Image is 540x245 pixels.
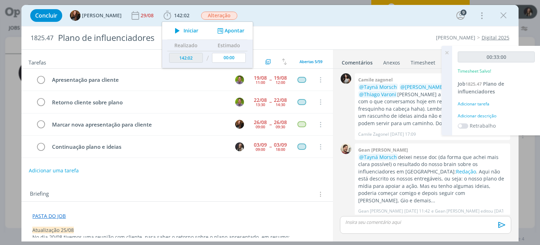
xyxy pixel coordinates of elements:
span: Concluir [35,13,57,18]
span: Plano de influenciadores [458,80,504,95]
span: -- [269,77,271,82]
ul: 142:02 [162,22,253,68]
div: 11:00 [256,80,265,84]
div: 14:30 [276,103,285,106]
span: Tarefas [28,57,46,66]
div: 12:00 [276,80,285,84]
div: 19/08 [274,75,287,80]
img: G [341,143,351,154]
button: 9 [455,10,466,21]
button: T [234,97,245,107]
th: Estimado [211,40,248,51]
p: [PERSON_NAME] a liberdade e criei um doc. com o que conversamos hoje em reunião (já que estava fr... [358,84,507,127]
div: Apresentação para cliente [49,75,229,84]
div: Adicionar tarefa [458,101,535,107]
span: 1825.47 [31,34,53,42]
div: 22/08 [254,98,267,103]
div: 03/09 [274,142,287,147]
div: 09:00 [256,147,265,151]
div: Adicionar descrição [458,113,535,119]
img: T [235,98,244,106]
div: Continuação plano e ideias [49,142,229,151]
button: Alteração [201,11,238,20]
button: Adicionar uma tarefa [28,164,79,177]
button: T [234,164,245,174]
div: 09:30 [276,125,285,129]
button: T [234,74,245,85]
a: Digital 2025 [482,34,509,41]
button: L [234,141,245,152]
div: Plano de influenciadores [55,29,307,47]
label: Retrabalho [470,122,496,129]
div: 09:00 [256,125,265,129]
span: Atualização 25/08 [32,227,74,233]
span: [DATE] 17:09 [390,131,416,137]
div: 29/08 [141,13,155,18]
div: 9 [461,10,467,16]
div: 22/08 [274,98,287,103]
span: Iniciar [184,28,198,33]
div: 26/08 [274,120,287,125]
span: e Gean [PERSON_NAME] editou [431,208,493,214]
p: Timesheet Salvo! [458,68,491,74]
p: Gean [PERSON_NAME] [358,208,403,214]
span: [DATE] 11:44 [494,208,520,214]
div: 03/09 [254,142,267,147]
a: Job1825.47Plano de influenciadores [458,80,504,95]
span: @[PERSON_NAME] [400,84,444,90]
a: Comentários [341,56,373,66]
button: T [234,119,245,130]
span: Briefing [30,190,49,199]
img: T [235,75,244,84]
div: Retorno cliente sobre plano [49,98,229,107]
div: 26/08 [254,120,267,125]
span: [DATE] 11:42 [404,208,430,214]
button: Concluir [30,9,62,22]
span: Alteração [201,12,237,20]
img: T [70,10,81,21]
div: dialog [21,5,518,241]
div: 18:00 [276,147,285,151]
a: Redação [456,168,476,175]
span: -- [269,144,271,149]
span: 142:02 [174,12,189,19]
img: L [235,142,244,151]
span: -- [269,99,271,104]
p: Camile Zagonel [358,131,389,137]
span: [PERSON_NAME] [82,13,122,18]
span: @Tayná Morsch [359,84,397,90]
span: 1825.47 [465,81,482,87]
span: Abertas 5/59 [300,59,322,64]
span: -- [269,122,271,127]
div: Anexos [383,59,400,66]
div: 13:30 [256,103,265,106]
div: Marcar nova apresentação para cliente [49,120,229,129]
button: Iniciar [171,26,199,36]
img: arrow-down-up.svg [282,59,287,65]
b: Camile zagonel [358,76,393,83]
th: Realizado [167,40,205,51]
a: Timesheet [410,56,436,66]
button: T[PERSON_NAME] [70,10,122,21]
td: / [205,51,211,66]
div: 19/08 [254,75,267,80]
img: C [341,73,351,84]
button: Apontar [216,27,245,35]
p: No dia 20/08 tivemos uma reunião com cliente, para saber o retorno sobre o plano apresentado, em ... [32,234,322,241]
button: 142:02 [162,10,191,21]
a: [PERSON_NAME] [436,34,475,41]
span: @Thiago Varoni [359,91,396,98]
img: T [235,120,244,129]
b: Gean [PERSON_NAME] [358,147,408,153]
span: @Tayná Morsch [359,154,397,160]
a: PASTA DO JOB [32,213,66,219]
p: deixei nesse doc (da forma que achei mais clara possível) o resultado do nosso brain sobre os inf... [358,154,507,204]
